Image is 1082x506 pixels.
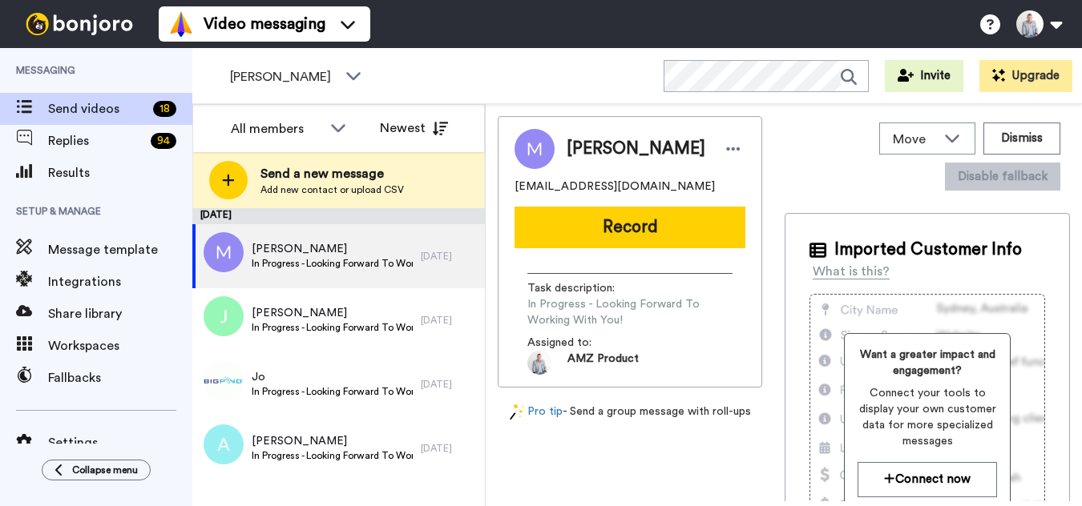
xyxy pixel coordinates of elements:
div: [DATE] [421,378,477,391]
span: Want a greater impact and engagement? [858,347,997,379]
span: Jo [252,369,413,385]
span: Message template [48,240,192,259]
button: Dismiss [983,122,1060,155]
button: Upgrade [979,60,1072,92]
img: bj-logo-header-white.svg [19,13,139,35]
div: - Send a group message with roll-ups [498,404,762,420]
span: Imported Customer Info [834,238,1022,262]
div: 18 [153,101,176,117]
img: Image of Mohammad [515,129,555,169]
button: Collapse menu [42,460,151,480]
div: All members [231,119,322,139]
img: j.png [204,296,244,336]
span: In Progress - Looking Forward To Working With You! [252,321,413,334]
span: In Progress - Looking Forward To Working With You! [252,449,413,462]
img: m.png [204,232,244,272]
span: [PERSON_NAME] [252,241,413,257]
span: Connect your tools to display your own customer data for more specialized messages [858,385,997,449]
img: 0c7be819-cb90-4fe4-b844-3639e4b630b0-1684457197.jpg [527,351,551,375]
span: [EMAIL_ADDRESS][DOMAIN_NAME] [515,179,715,195]
span: [PERSON_NAME] [252,305,413,321]
span: Results [48,163,192,183]
span: In Progress - Looking Forward To Working With You! [252,385,413,398]
span: Send videos [48,99,147,118]
span: In Progress - Looking Forward To Working With You! [252,257,413,270]
span: Task description : [527,280,640,296]
div: What is this? [813,262,890,281]
button: Record [515,207,745,248]
span: AMZ Product [567,351,639,375]
span: Fallbacks [48,368,192,388]
span: Replies [48,131,144,151]
button: Invite [885,60,963,92]
img: vm-color.svg [168,11,194,37]
span: Workspaces [48,336,192,355]
button: Connect now [858,462,997,496]
span: Add new contact or upload CSV [260,183,404,196]
div: [DATE] [421,314,477,327]
span: Video messaging [204,13,325,35]
a: Pro tip [510,404,563,420]
span: Share library [48,304,192,323]
span: Move [893,130,936,149]
span: Collapse menu [72,464,138,476]
img: a.png [204,424,244,464]
span: Send a new message [260,164,404,183]
span: [PERSON_NAME] [567,137,705,161]
div: [DATE] [421,442,477,455]
div: 94 [151,133,176,149]
span: In Progress - Looking Forward To Working With You! [527,296,733,328]
span: [PERSON_NAME] [230,67,337,86]
img: 3ac01cfc-dd37-4f01-bbed-8ef4b3c9fb2b.png [204,360,244,400]
button: Disable fallback [945,163,1060,191]
span: Integrations [48,272,192,291]
div: [DATE] [421,250,477,263]
span: Settings [48,433,192,452]
button: Newest [368,112,460,144]
span: [PERSON_NAME] [252,433,413,449]
span: Assigned to: [527,335,640,351]
div: [DATE] [192,208,485,224]
img: magic-wand.svg [510,404,524,420]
